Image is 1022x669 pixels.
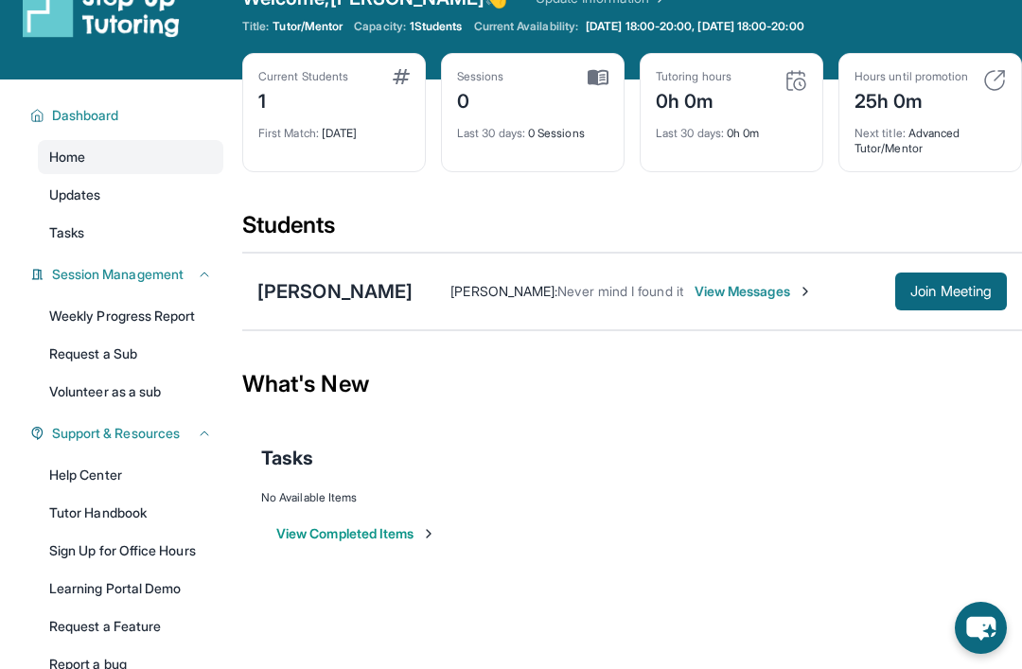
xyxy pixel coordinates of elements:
a: Request a Sub [38,337,223,371]
span: Next title : [855,126,906,140]
a: Learning Portal Demo [38,572,223,606]
span: Current Availability: [474,19,578,34]
div: What's New [242,343,1022,426]
button: Session Management [44,265,212,284]
span: Tasks [261,445,313,471]
button: chat-button [955,602,1007,654]
a: Volunteer as a sub [38,375,223,409]
span: Updates [49,185,101,204]
a: Tasks [38,216,223,250]
a: Updates [38,178,223,212]
div: Current Students [258,69,348,84]
div: Students [242,210,1022,252]
span: Capacity: [354,19,406,34]
span: Tutor/Mentor [273,19,343,34]
span: [DATE] 18:00-20:00, [DATE] 18:00-20:00 [586,19,804,34]
button: View Completed Items [276,524,436,543]
div: [PERSON_NAME] [257,278,413,305]
div: 25h 0m [855,84,968,114]
img: Chevron-Right [798,284,813,299]
span: View Messages [695,282,813,301]
div: Advanced Tutor/Mentor [855,114,1006,156]
a: Request a Feature [38,609,223,643]
a: Help Center [38,458,223,492]
img: card [588,69,608,86]
div: Hours until promotion [855,69,968,84]
a: [DATE] 18:00-20:00, [DATE] 18:00-20:00 [582,19,808,34]
span: [PERSON_NAME] : [450,283,557,299]
div: 0h 0m [656,84,731,114]
span: Session Management [52,265,184,284]
span: Dashboard [52,106,119,125]
div: [DATE] [258,114,410,141]
span: Last 30 days : [457,126,525,140]
span: First Match : [258,126,319,140]
span: Home [49,148,85,167]
div: Sessions [457,69,504,84]
span: 1 Students [410,19,463,34]
div: 0 Sessions [457,114,608,141]
a: Sign Up for Office Hours [38,534,223,568]
div: Tutoring hours [656,69,731,84]
span: Last 30 days : [656,126,724,140]
img: card [393,69,410,84]
span: Support & Resources [52,424,180,443]
a: Tutor Handbook [38,496,223,530]
button: Join Meeting [895,273,1007,310]
a: Home [38,140,223,174]
img: card [983,69,1006,92]
a: Weekly Progress Report [38,299,223,333]
button: Support & Resources [44,424,212,443]
div: 0h 0m [656,114,807,141]
div: No Available Items [261,490,1003,505]
button: Dashboard [44,106,212,125]
div: 1 [258,84,348,114]
span: Title: [242,19,269,34]
div: 0 [457,84,504,114]
span: Tasks [49,223,84,242]
span: Never mind I found it [557,283,682,299]
img: card [784,69,807,92]
span: Join Meeting [910,286,992,297]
